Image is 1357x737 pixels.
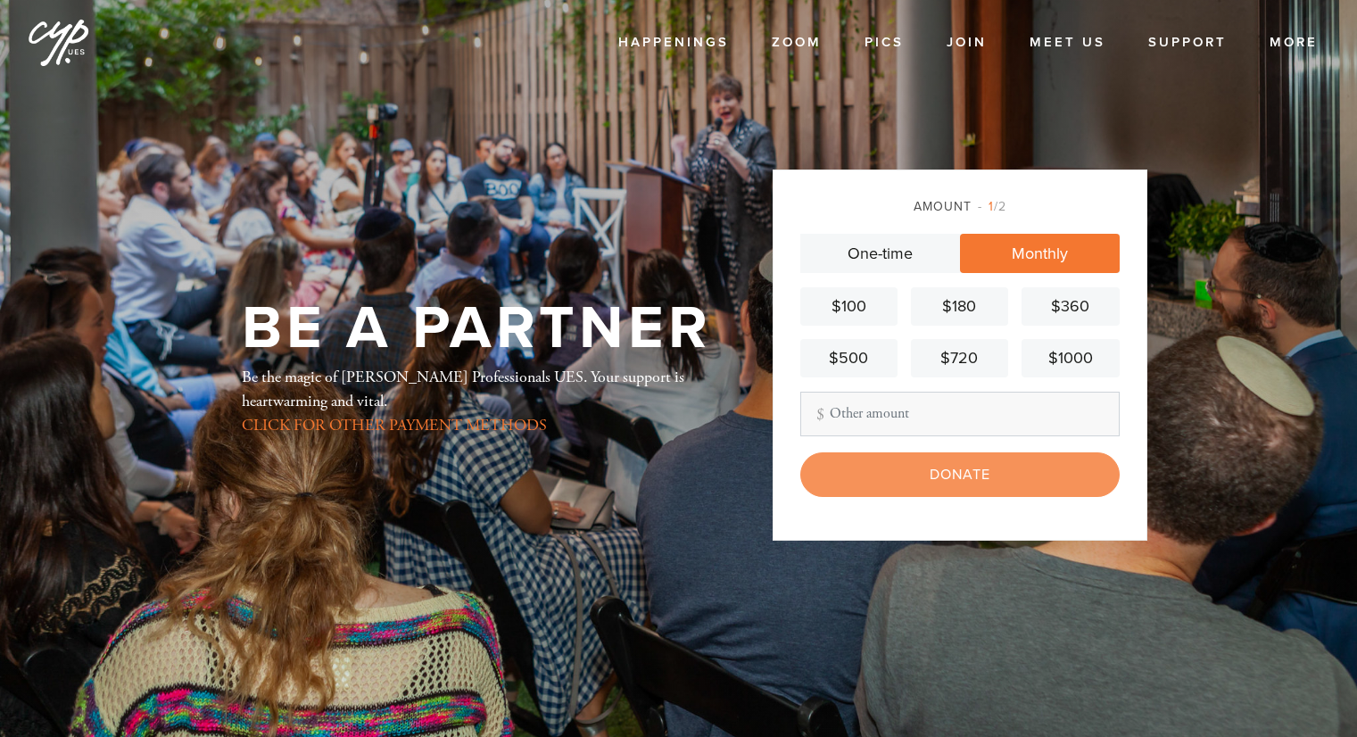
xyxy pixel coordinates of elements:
a: $100 [800,287,898,326]
div: $1000 [1029,346,1112,370]
a: Monthly [960,234,1120,273]
a: $500 [800,339,898,377]
span: /2 [978,199,1006,214]
div: $180 [918,294,1001,319]
a: $180 [911,287,1008,326]
div: Amount [800,197,1120,216]
span: 1 [989,199,994,214]
a: Zoom [758,26,835,60]
input: Other amount [800,392,1120,436]
a: $360 [1022,287,1119,326]
div: $360 [1029,294,1112,319]
a: More [1256,26,1331,60]
div: $100 [807,294,890,319]
a: $720 [911,339,1008,377]
img: cyp%20logo%20%28Jan%202025%29.png [27,9,91,73]
a: Pics [851,26,917,60]
div: Be the magic of [PERSON_NAME] Professionals UES. Your support is heartwarming and vital. [242,365,715,437]
div: $720 [918,346,1001,370]
a: CLICK FOR OTHER PAYMENT METHODS [242,415,547,435]
div: $500 [807,346,890,370]
a: Support [1135,26,1240,60]
a: One-time [800,234,960,273]
a: Happenings [605,26,742,60]
a: Meet Us [1016,26,1119,60]
a: $1000 [1022,339,1119,377]
h1: Be a Partner [242,300,712,358]
a: Join [933,26,1000,60]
